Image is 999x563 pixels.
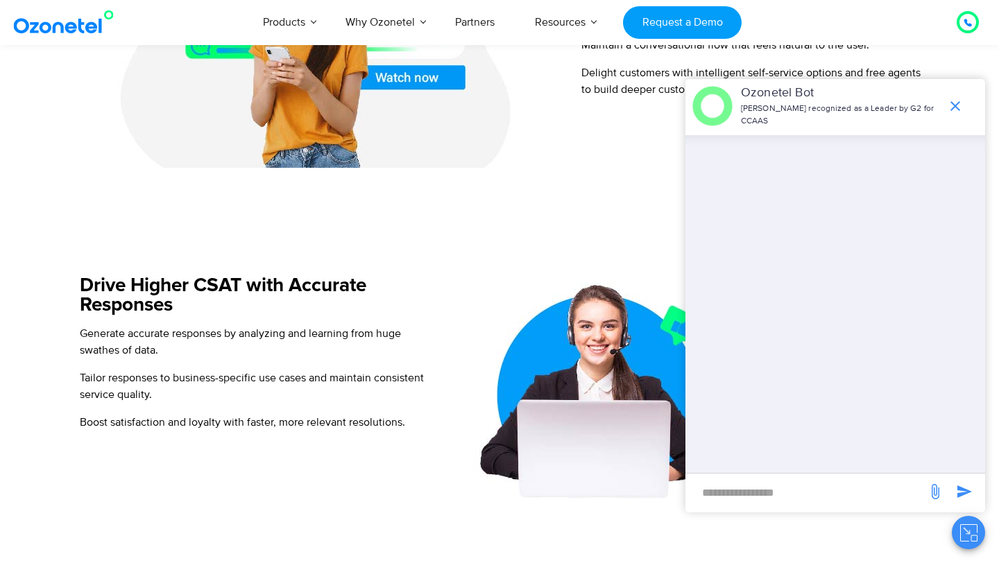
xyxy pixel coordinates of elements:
h5: Drive Higher CSAT with Accurate Responses [80,276,437,315]
p: Generate accurate responses by analyzing and learning from huge swathes of data. [80,325,437,358]
span: send message [921,478,949,505]
button: Close chat [952,516,985,549]
img: header [692,86,733,126]
p: Boost satisfaction and loyalty with faster, more relevant resolutions. [80,414,437,431]
div: new-msg-input [692,480,920,505]
span: send message [950,478,978,505]
span: Maintain a conversational flow that feels natural to the user. [581,38,869,52]
p: Tailor responses to business-specific use cases and maintain consistent service quality. [80,370,437,403]
span: Delight customers with intelligent self-service options and free agents to build deeper customer ... [581,66,921,96]
span: end chat or minimize [941,92,969,120]
a: Request a Demo [623,6,742,39]
p: [PERSON_NAME] recognized as a Leader by G2 for CCAAS [741,103,940,128]
p: Ozonetel Bot [741,84,940,103]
